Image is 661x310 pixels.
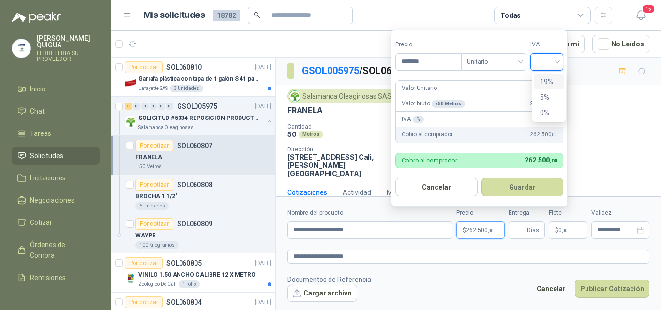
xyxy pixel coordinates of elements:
[125,296,163,308] div: Por cotizar
[287,285,357,302] button: Cargar archivo
[642,4,655,14] span: 15
[289,91,300,102] img: Company Logo
[170,85,203,92] div: 3 Unidades
[125,257,163,269] div: Por cotizar
[177,103,217,110] p: GSOL005975
[302,63,414,78] p: / SOL060807
[125,77,136,89] img: Company Logo
[530,40,563,49] label: IVA
[135,179,173,191] div: Por cotizar
[575,280,649,298] button: Publicar Cotización
[540,92,558,103] div: 5%
[12,147,100,165] a: Solicitudes
[558,227,568,233] span: 0
[481,178,564,196] button: Guardar
[133,103,140,110] div: 0
[138,74,259,84] p: Garrafa plástica con tapa de 1 galón S 41 para almacenar varsol, thiner y alcohol
[135,140,173,151] div: Por cotizar
[177,221,212,227] p: SOL060809
[287,89,396,103] div: Salamanca Oleaginosas SAS
[138,124,199,132] p: Salamanca Oleaginosas SAS
[12,169,100,187] a: Licitaciones
[287,187,327,198] div: Cotizaciones
[166,299,202,306] p: SOL060804
[12,124,100,143] a: Tareas
[592,35,649,53] button: No Leídos
[287,105,323,116] p: FRANELA
[166,103,173,110] div: 0
[111,214,275,253] a: Por cotizarSOL060809WAYPE100 Kilogramos
[30,150,63,161] span: Solicitudes
[456,208,505,218] label: Precio
[500,10,521,21] div: Todas
[135,192,177,201] p: BROCHA 1 1/2"
[551,132,557,137] span: ,00
[255,63,271,72] p: [DATE]
[111,58,275,97] a: Por cotizarSOL060810[DATE] Company LogoGarrafa plástica con tapa de 1 galón S 41 para almacenar v...
[135,241,179,249] div: 100 Kilogramos
[387,187,416,198] div: Mensajes
[177,181,212,188] p: SOL060808
[549,208,587,218] label: Flete
[30,195,75,206] span: Negociaciones
[30,239,90,261] span: Órdenes de Compra
[138,280,177,288] p: Zoologico De Cali
[138,114,259,123] p: SOLICITUD #5334 REPOSICIÓN PRODUCTOS
[12,39,30,58] img: Company Logo
[402,130,452,139] p: Cobro al comprador
[141,103,149,110] div: 0
[125,116,136,128] img: Company Logo
[534,89,564,105] div: 5%
[562,228,568,233] span: ,00
[135,218,173,230] div: Por cotizar
[287,146,394,153] p: Dirección
[12,102,100,120] a: Chat
[125,273,136,284] img: Company Logo
[30,217,52,228] span: Cotizar
[343,187,371,198] div: Actividad
[632,7,649,24] button: 15
[402,157,457,163] p: Cobro al comprador
[166,260,202,266] p: SOL060805
[287,274,371,285] p: Documentos de Referencia
[111,136,275,175] a: Por cotizarSOL060807FRANELA50 Metros
[287,153,394,177] p: [STREET_ADDRESS] Cali , [PERSON_NAME][GEOGRAPHIC_DATA]
[166,64,202,71] p: SOL060810
[530,130,557,139] span: 262.500
[549,158,557,164] span: ,00
[395,40,461,49] label: Precio
[255,259,271,268] p: [DATE]
[456,221,505,239] p: $262.500,00
[177,142,212,149] p: SOL060807
[509,208,545,218] label: Entrega
[254,12,260,18] span: search
[12,191,100,209] a: Negociaciones
[150,103,157,110] div: 0
[534,74,564,89] div: 19%
[466,227,494,233] span: 262.500
[111,253,275,293] a: Por cotizarSOL060805[DATE] Company LogoVINILO 1.50 ANCHO CALIBRE 12 X METROZoologico De Cali1 rollo
[432,100,465,108] div: x 50 Metros
[555,227,558,233] span: $
[395,178,478,196] button: Cancelar
[179,280,200,288] div: 1 rollo
[37,50,100,62] p: FERRETERIA SU PROVEEDOR
[591,208,649,218] label: Validez
[530,99,557,108] span: 262.500
[138,270,255,280] p: VINILO 1.50 ANCHO CALIBRE 12 X METRO
[534,105,564,120] div: 0%
[287,208,452,218] label: Nombre del producto
[527,222,539,238] span: Días
[402,84,437,93] p: Valor Unitario
[402,99,465,108] p: Valor bruto
[111,175,275,214] a: Por cotizarSOL060808BROCHA 1 1/2"6 Unidades
[30,84,45,94] span: Inicio
[135,202,169,210] div: 6 Unidades
[135,153,162,162] p: FRANELA
[135,231,155,240] p: WAYPE
[12,213,100,232] a: Cotizar
[143,8,205,22] h1: Mis solicitudes
[488,228,494,233] span: ,00
[213,10,240,21] span: 18782
[540,107,558,118] div: 0%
